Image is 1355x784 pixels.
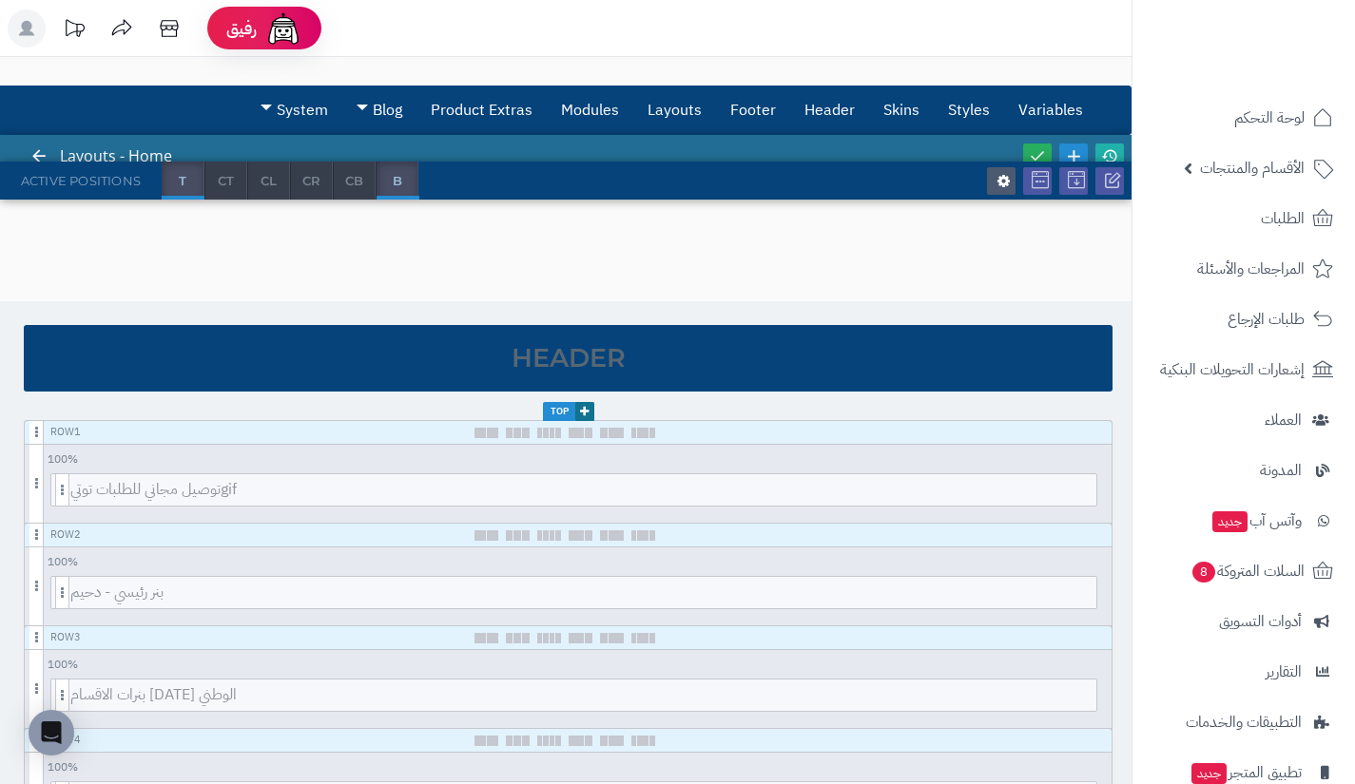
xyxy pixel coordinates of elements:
[1144,296,1344,342] a: طلبات الإرجاع
[716,86,790,134] a: Footer
[34,135,191,178] div: Layouts - Home
[29,710,74,755] div: Open Intercom Messenger
[50,10,98,52] a: تحديثات المنصة
[1210,507,1302,534] span: وآتس آب
[1144,196,1344,241] a: الطلبات
[633,86,716,134] a: Layouts
[50,630,81,645] div: Row 3
[543,402,594,421] span: Top
[291,162,332,200] span: CR
[226,17,257,40] span: رفيق
[1004,86,1097,134] a: Variables
[44,756,82,778] span: 100 %
[1191,763,1227,784] span: جديد
[1261,205,1305,232] span: الطلبات
[416,86,547,134] a: Product Extras
[1212,511,1248,532] span: جديد
[44,449,82,470] span: 100 %
[1192,562,1215,583] span: 8
[1197,256,1305,282] span: المراجعات والأسئلة
[934,86,1004,134] a: Styles
[547,86,633,134] a: Modules
[1266,659,1302,685] span: التقارير
[248,162,289,200] span: CL
[1234,105,1305,131] span: لوحة التحكم
[70,577,1096,608] span: بنر رئيسي - دحيم
[264,10,302,48] img: ai-face.png
[44,654,82,676] span: 100 %
[1190,558,1305,584] span: السلات المتروكة
[1144,498,1344,544] a: وآتس آبجديد
[377,162,417,200] span: B
[1144,397,1344,443] a: العملاء
[869,86,934,134] a: Skins
[1144,347,1344,392] a: إشعارات التحويلات البنكية
[50,425,81,440] div: Row 1
[1200,155,1305,182] span: الأقسام والمنتجات
[1144,448,1344,493] a: المدونة
[1144,95,1344,141] a: لوحة التحكم
[1186,709,1302,736] span: التطبيقات والخدمات
[246,86,342,134] a: System
[790,86,869,134] a: Header
[50,527,81,543] div: Row 2
[1144,246,1344,292] a: المراجعات والأسئلة
[1228,306,1305,333] span: طلبات الإرجاع
[1144,649,1344,695] a: التقارير
[1265,407,1302,433] span: العملاء
[44,551,82,573] span: 100 %
[1160,356,1305,383] span: إشعارات التحويلات البنكية
[1144,599,1344,644] a: أدوات التسويق
[1219,608,1302,635] span: أدوات التسويق
[342,86,416,134] a: Blog
[1144,699,1344,745] a: التطبيقات والخدمات
[162,162,203,200] span: T
[70,679,1096,711] span: بنرات الاقسام [DATE] الوطني
[205,162,246,200] span: CT
[334,162,375,200] span: CB
[1144,548,1344,594] a: السلات المتروكة8
[70,474,1096,506] span: توصيل مجاني للطلبات توتيgif
[1260,457,1302,484] span: المدونة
